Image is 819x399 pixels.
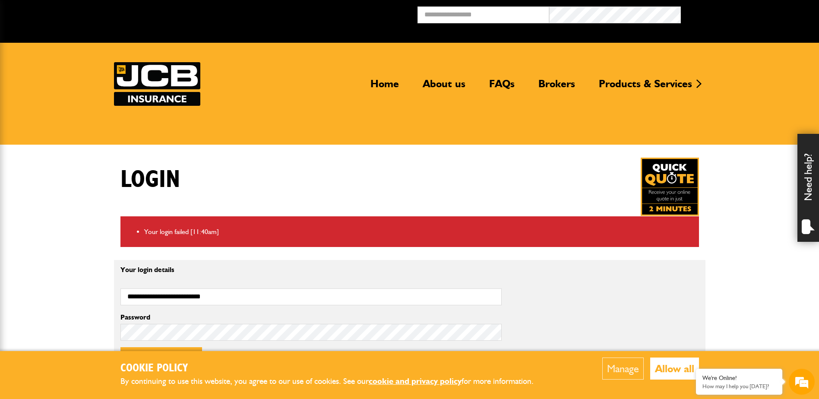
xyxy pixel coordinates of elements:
[797,134,819,242] div: Need help?
[114,62,200,106] img: JCB Insurance Services logo
[120,362,548,375] h2: Cookie Policy
[369,376,462,386] a: cookie and privacy policy
[120,314,502,321] label: Password
[702,374,776,382] div: We're Online!
[681,6,813,20] button: Broker Login
[364,77,405,97] a: Home
[483,77,521,97] a: FAQs
[650,358,699,380] button: Allow all
[592,77,699,97] a: Products & Services
[120,266,502,273] p: Your login details
[702,383,776,389] p: How may I help you today?
[532,77,582,97] a: Brokers
[120,347,202,375] button: Login
[641,158,699,216] img: Quick Quote
[204,347,365,375] button: Forgotten password
[120,375,548,388] p: By continuing to use this website, you agree to our use of cookies. See our for more information.
[120,165,180,194] h1: Login
[416,77,472,97] a: About us
[114,62,200,106] a: JCB Insurance Services
[641,158,699,216] a: Get your insurance quote in just 2-minutes
[144,226,693,237] li: Your login failed [11:40am]
[602,358,644,380] button: Manage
